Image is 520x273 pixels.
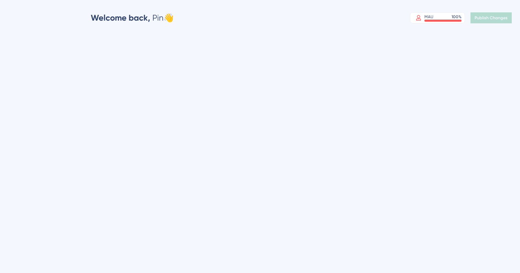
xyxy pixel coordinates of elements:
div: 100 % [452,14,462,20]
div: Pin 👋 [91,12,174,23]
button: Publish Changes [470,12,512,23]
div: MAU [424,14,433,20]
span: Welcome back, [91,13,150,23]
span: Publish Changes [475,15,508,21]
